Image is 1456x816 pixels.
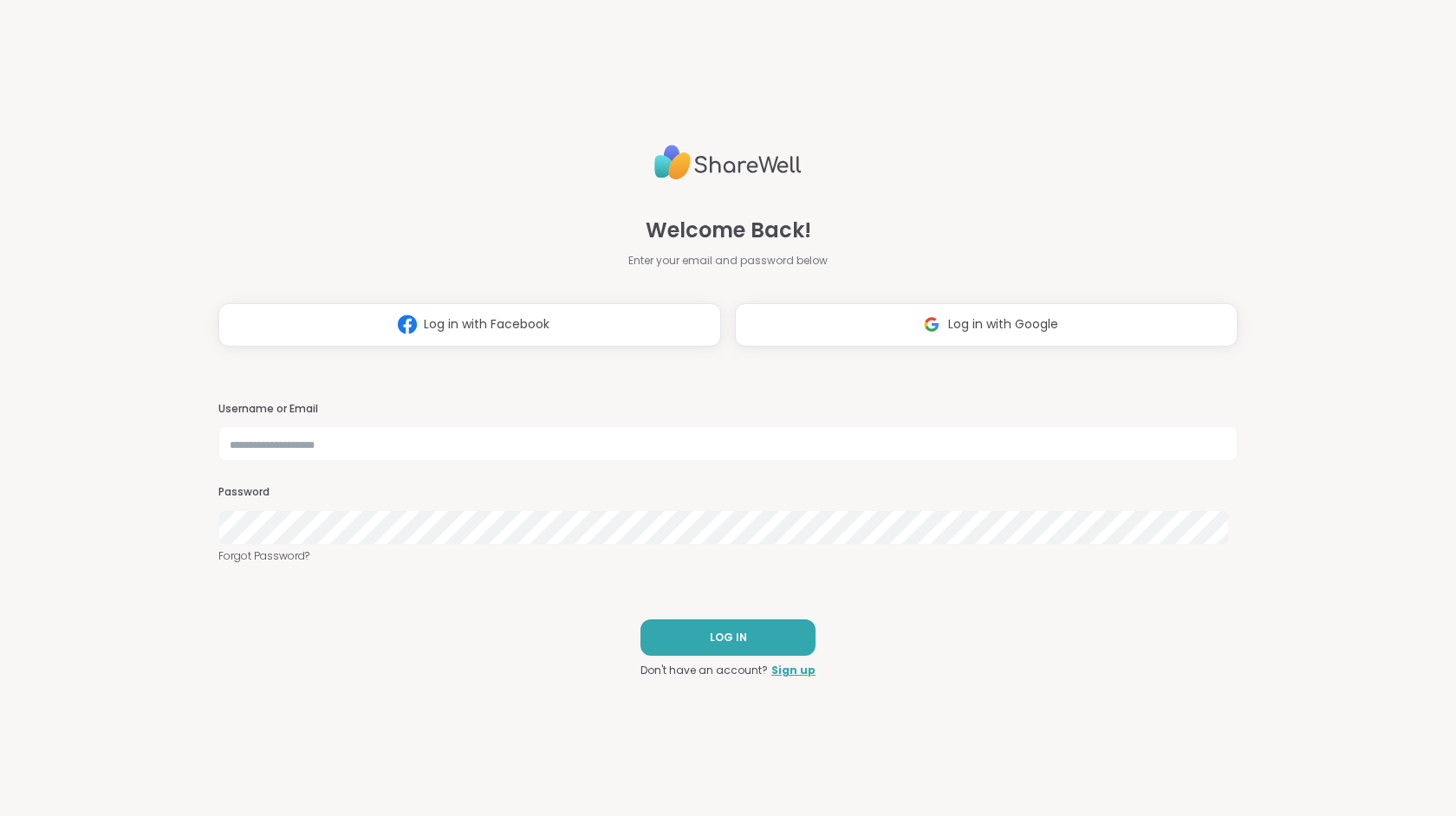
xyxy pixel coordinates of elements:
span: LOG IN [710,630,747,645]
span: Welcome Back! [646,215,811,246]
h3: Username or Email [218,402,1238,417]
img: ShareWell Logo [654,138,802,187]
img: ShareWell Logomark [915,308,948,340]
h3: Password [218,485,1238,500]
button: LOG IN [640,619,816,656]
a: Forgot Password? [218,548,1238,564]
span: Log in with Google [948,315,1058,334]
img: ShareWell Logomark [391,308,424,340]
a: Sign up [771,663,816,678]
span: Log in with Facebook [424,315,549,334]
button: Log in with Facebook [218,303,721,346]
span: Don't have an account? [640,663,768,678]
span: Enter your email and password below [628,253,828,269]
button: Log in with Google [735,303,1238,346]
